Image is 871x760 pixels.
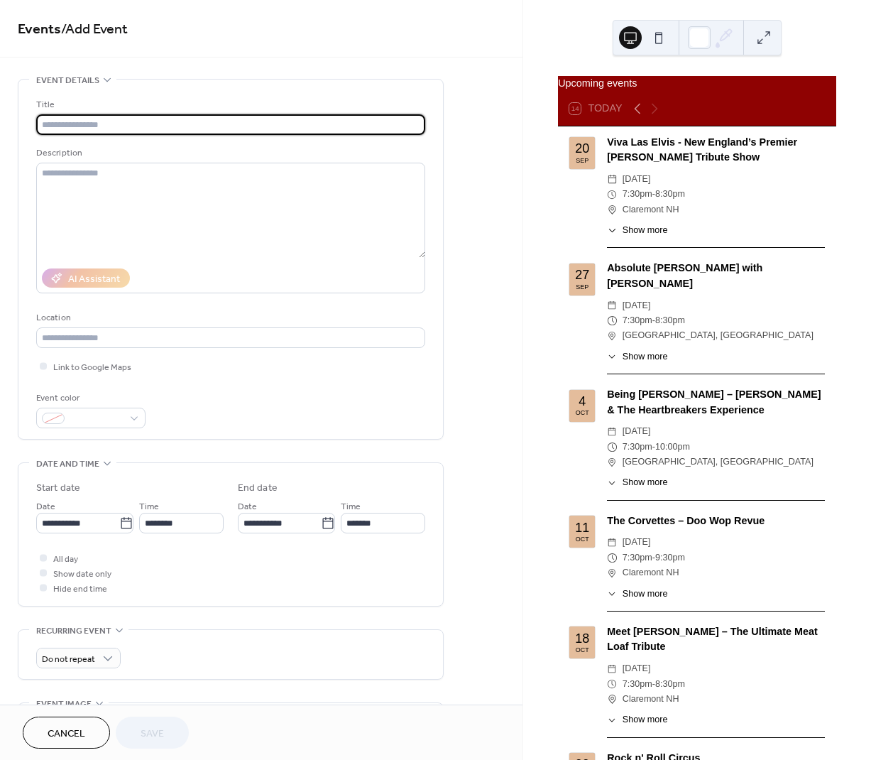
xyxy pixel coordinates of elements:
span: Date and time [36,457,99,472]
div: ​ [607,313,617,328]
span: [DATE] [623,424,651,439]
div: ​ [607,440,617,455]
div: ​ [607,224,617,237]
span: Date [238,499,257,514]
span: Do not repeat [42,651,95,668]
div: ​ [607,713,617,727]
span: [DATE] [623,535,651,550]
span: 7:30pm [623,187,652,202]
div: Sep [576,284,588,291]
span: 7:30pm [623,550,652,565]
span: Show more [623,587,668,601]
div: The Corvettes – Doo Wop Revue [607,514,825,529]
div: Location [36,310,422,325]
span: Show more [623,476,668,489]
span: Show more [623,224,668,237]
div: End date [238,481,278,496]
span: [GEOGRAPHIC_DATA], [GEOGRAPHIC_DATA] [623,328,814,343]
span: All day [53,552,78,567]
div: ​ [607,202,617,217]
div: 18 [575,632,589,645]
span: Time [139,499,159,514]
button: ​Show more [607,224,667,237]
span: - [652,677,655,692]
div: ​ [607,328,617,343]
div: Oct [576,410,589,416]
div: Sep [576,158,588,164]
div: ​ [607,298,617,313]
button: ​Show more [607,350,667,364]
span: Hide end time [53,582,107,597]
span: Event details [36,73,99,88]
span: Cancel [48,727,85,742]
div: ​ [607,535,617,550]
button: ​Show more [607,713,667,727]
div: 11 [575,521,589,534]
span: Recurring event [36,624,111,639]
span: Date [36,499,55,514]
a: Events [18,16,61,43]
span: Show more [623,350,668,364]
span: Show date only [53,567,111,582]
span: 7:30pm [623,440,652,455]
div: ​ [607,424,617,439]
div: ​ [607,587,617,601]
div: ​ [607,350,617,364]
div: ​ [607,187,617,202]
button: Cancel [23,717,110,749]
span: Claremont NH [623,565,679,580]
span: Link to Google Maps [53,360,131,375]
div: Meet [PERSON_NAME] – The Ultimate Meat Loaf Tribute [607,624,825,655]
span: 8:30pm [655,677,685,692]
div: Start date [36,481,80,496]
button: ​Show more [607,476,667,489]
span: [DATE] [623,661,651,676]
div: 4 [579,395,586,408]
span: [GEOGRAPHIC_DATA], [GEOGRAPHIC_DATA] [623,455,814,469]
div: Oct [576,647,589,653]
span: 9:30pm [655,550,685,565]
span: - [652,550,655,565]
div: Event color [36,391,143,406]
div: ​ [607,677,617,692]
span: [DATE] [623,172,651,187]
div: ​ [607,565,617,580]
div: ​ [607,476,617,489]
span: - [652,187,655,202]
div: ​ [607,455,617,469]
span: - [652,440,655,455]
div: ​ [607,661,617,676]
span: Time [341,499,361,514]
span: 8:30pm [655,187,685,202]
span: Event image [36,697,92,712]
div: Absolute [PERSON_NAME] with [PERSON_NAME] [607,261,825,291]
span: 7:30pm [623,313,652,328]
div: ​ [607,172,617,187]
div: Description [36,146,422,161]
span: 7:30pm [623,677,652,692]
span: [DATE] [623,298,651,313]
span: 8:30pm [655,313,685,328]
span: Claremont NH [623,202,679,217]
div: Upcoming events [558,76,836,92]
span: - [652,313,655,328]
div: ​ [607,550,617,565]
div: Title [36,97,422,112]
span: / Add Event [61,16,128,43]
span: Show more [623,713,668,727]
button: ​Show more [607,587,667,601]
div: ​ [607,692,617,707]
div: Viva Las Elvis - New England’s Premier [PERSON_NAME] Tribute Show [607,135,825,165]
span: Claremont NH [623,692,679,707]
span: 10:00pm [655,440,690,455]
div: Being [PERSON_NAME] – [PERSON_NAME] & The Heartbreakers Experience [607,387,825,418]
div: 20 [575,142,589,155]
div: Oct [576,536,589,543]
div: 27 [575,268,589,281]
